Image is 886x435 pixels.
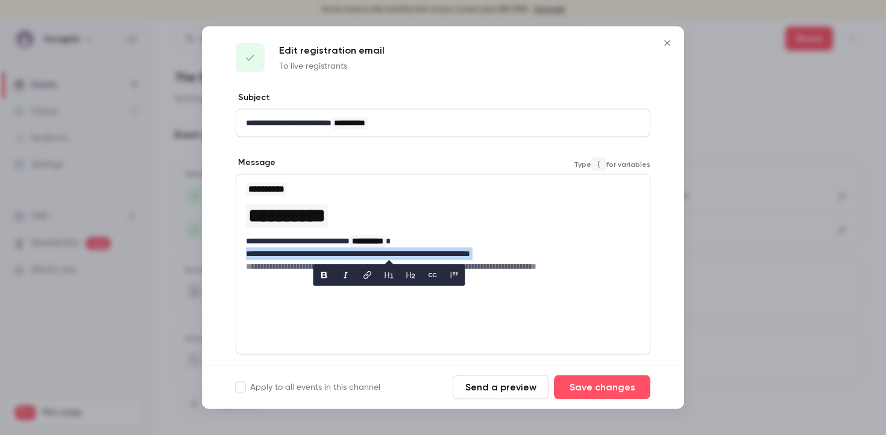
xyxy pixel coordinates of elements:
code: { [591,157,606,171]
p: To live registrants [279,60,385,72]
label: Apply to all events in this channel [236,381,380,393]
span: Type for variables [574,157,650,171]
button: link [358,265,377,284]
p: Edit registration email [279,43,385,58]
button: Save changes [554,375,650,399]
div: editor [236,110,650,137]
button: italic [336,265,356,284]
button: Send a preview [453,375,549,399]
button: blockquote [445,265,464,284]
div: editor [236,175,650,280]
button: bold [315,265,334,284]
label: Subject [236,92,270,104]
label: Message [236,157,275,169]
button: Close [655,31,679,55]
